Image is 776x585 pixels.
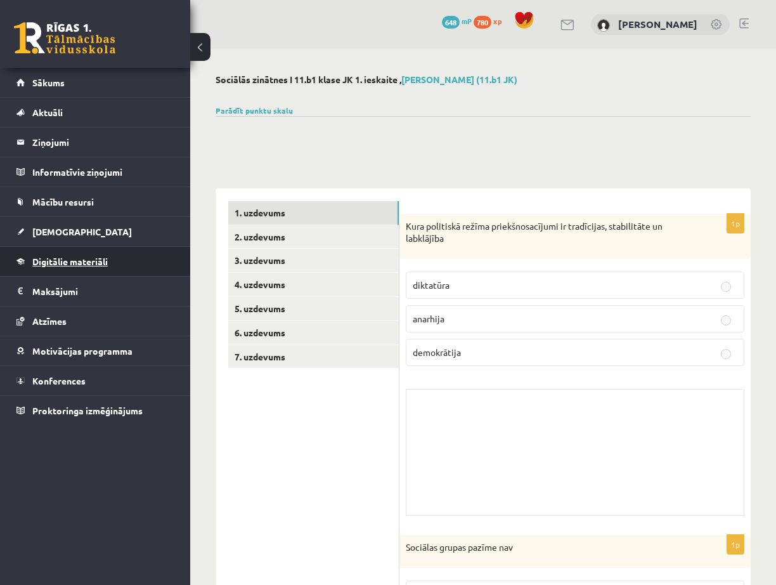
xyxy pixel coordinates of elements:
[462,16,472,26] span: mP
[721,282,731,292] input: diktatūra
[16,217,174,246] a: [DEMOGRAPHIC_DATA]
[32,107,63,118] span: Aktuāli
[228,273,399,296] a: 4. uzdevums
[727,534,744,555] p: 1p
[442,16,472,26] a: 648 mP
[32,315,67,327] span: Atzīmes
[228,321,399,345] a: 6. uzdevums
[32,405,143,416] span: Proktoringa izmēģinājums
[401,74,517,85] a: [PERSON_NAME] (11.b1 JK)
[32,128,174,157] legend: Ziņojumi
[16,277,174,306] a: Maksājumi
[216,105,293,115] a: Parādīt punktu skalu
[727,213,744,233] p: 1p
[618,18,697,30] a: [PERSON_NAME]
[16,247,174,276] a: Digitālie materiāli
[442,16,460,29] span: 648
[474,16,508,26] a: 780 xp
[32,345,133,357] span: Motivācijas programma
[16,98,174,127] a: Aktuāli
[228,345,399,369] a: 7. uzdevums
[16,366,174,395] a: Konferences
[32,277,174,306] legend: Maksājumi
[32,226,132,237] span: [DEMOGRAPHIC_DATA]
[32,256,108,267] span: Digitālie materiāli
[474,16,491,29] span: 780
[16,336,174,365] a: Motivācijas programma
[16,68,174,97] a: Sākums
[32,375,86,386] span: Konferences
[16,157,174,187] a: Informatīvie ziņojumi
[32,77,65,88] span: Sākums
[16,128,174,157] a: Ziņojumi
[493,16,501,26] span: xp
[721,349,731,359] input: demokrātija
[32,196,94,207] span: Mācību resursi
[406,541,681,554] p: Sociālas grupas pazīme nav
[413,346,461,358] span: demokrātija
[228,225,399,249] a: 2. uzdevums
[16,396,174,425] a: Proktoringa izmēģinājums
[216,74,751,85] h2: Sociālās zinātnes I 11.b1 klase JK 1. ieskaite ,
[228,297,399,320] a: 5. uzdevums
[413,313,444,324] span: anarhija
[14,22,115,54] a: Rīgas 1. Tālmācības vidusskola
[228,249,399,272] a: 3. uzdevums
[32,157,174,187] legend: Informatīvie ziņojumi
[597,19,610,32] img: Signija Fazekaša
[228,201,399,225] a: 1. uzdevums
[721,315,731,325] input: anarhija
[16,306,174,336] a: Atzīmes
[406,220,681,245] p: Kura politiskā režīma priekšnosacījumi ir tradīcijas, stabilitāte un labklājība
[413,279,449,291] span: diktatūra
[16,187,174,216] a: Mācību resursi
